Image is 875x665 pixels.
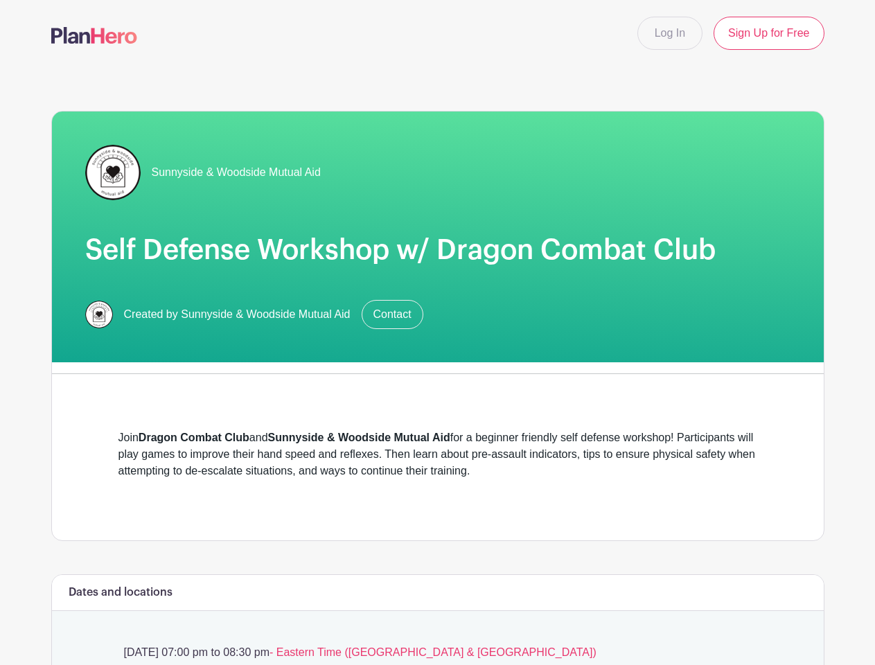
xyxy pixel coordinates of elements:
img: 256.png [85,301,113,328]
span: Created by Sunnyside & Woodside Mutual Aid [124,306,351,323]
strong: Sunnyside & Woodside Mutual Aid [268,432,450,443]
img: 256.png [85,145,141,200]
a: Contact [362,300,423,329]
span: Sunnyside & Woodside Mutual Aid [152,164,321,181]
h6: Dates and locations [69,586,173,599]
div: Join and for a beginner friendly self defense workshop! Participants will play games to improve t... [118,429,757,496]
p: [DATE] 07:00 pm to 08:30 pm [118,644,757,661]
img: logo-507f7623f17ff9eddc593b1ce0a138ce2505c220e1c5a4e2b4648c50719b7d32.svg [51,27,137,44]
strong: Dragon Combat Club [139,432,249,443]
a: Log In [637,17,702,50]
h1: Self Defense Workshop w/ Dragon Combat Club [85,233,790,267]
a: Sign Up for Free [714,17,824,50]
span: - Eastern Time ([GEOGRAPHIC_DATA] & [GEOGRAPHIC_DATA]) [269,646,596,658]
